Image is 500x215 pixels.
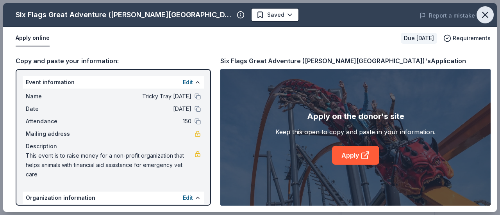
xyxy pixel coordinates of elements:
[26,92,78,101] span: Name
[267,10,284,20] span: Saved
[220,56,466,66] div: Six Flags Great Adventure ([PERSON_NAME][GEOGRAPHIC_DATA])'s Application
[26,104,78,114] span: Date
[251,8,299,22] button: Saved
[23,76,204,89] div: Event information
[26,117,78,126] span: Attendance
[78,92,191,101] span: Tricky Tray [DATE]
[78,117,191,126] span: 150
[16,30,50,46] button: Apply online
[420,11,475,20] button: Report a mistake
[26,129,78,139] span: Mailing address
[16,9,234,21] div: Six Flags Great Adventure ([PERSON_NAME][GEOGRAPHIC_DATA])
[26,151,195,179] span: This event is to raise money for a non-profit organization that helps animals with financial aid ...
[453,34,491,43] span: Requirements
[23,192,204,204] div: Organization information
[275,127,436,137] div: Keep this open to copy and paste in your information.
[26,142,201,151] div: Description
[307,110,404,123] div: Apply on the donor's site
[443,34,491,43] button: Requirements
[183,193,193,203] button: Edit
[401,33,437,44] div: Due [DATE]
[332,146,379,165] a: Apply
[78,104,191,114] span: [DATE]
[16,56,211,66] div: Copy and paste your information:
[183,78,193,87] button: Edit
